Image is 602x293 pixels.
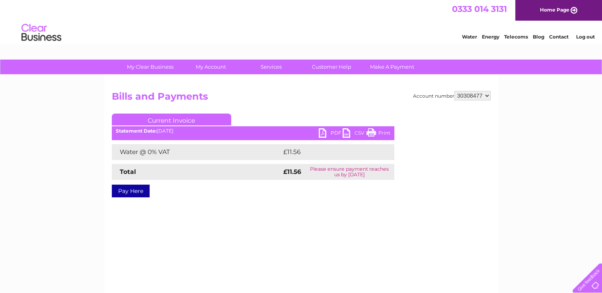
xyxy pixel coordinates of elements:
b: Statement Date: [116,128,157,134]
a: Log out [576,34,594,40]
a: Make A Payment [359,60,425,74]
strong: £11.56 [283,168,301,175]
a: Services [238,60,304,74]
a: PDF [319,128,343,140]
td: £11.56 [281,144,377,160]
a: My Clear Business [117,60,183,74]
a: Blog [533,34,544,40]
a: Contact [549,34,569,40]
a: Water [462,34,477,40]
div: Clear Business is a trading name of Verastar Limited (registered in [GEOGRAPHIC_DATA] No. 3667643... [113,4,489,39]
a: Energy [482,34,499,40]
td: Water @ 0% VAT [112,144,281,160]
div: [DATE] [112,128,394,134]
a: CSV [343,128,366,140]
a: Customer Help [299,60,364,74]
a: Telecoms [504,34,528,40]
a: Pay Here [112,185,150,197]
a: Current Invoice [112,114,231,125]
strong: Total [120,168,136,175]
a: Print [366,128,390,140]
a: 0333 014 3131 [452,4,507,14]
img: logo.png [21,21,62,45]
td: Please ensure payment reaches us by [DATE] [305,164,394,180]
div: Account number [413,91,491,100]
h2: Bills and Payments [112,91,491,106]
a: My Account [178,60,244,74]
